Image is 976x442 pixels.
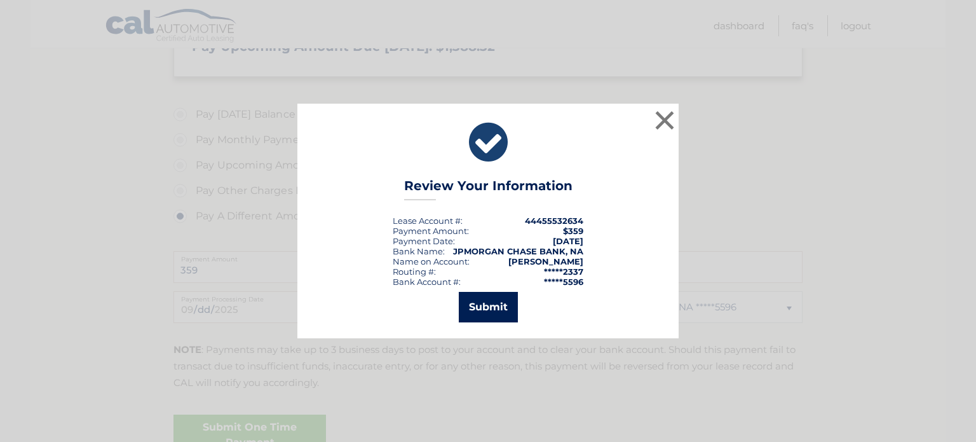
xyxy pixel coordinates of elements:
div: Bank Account #: [393,277,461,287]
div: : [393,236,455,246]
div: Name on Account: [393,256,470,266]
strong: [PERSON_NAME] [508,256,583,266]
span: Payment Date [393,236,453,246]
div: Routing #: [393,266,436,277]
div: Bank Name: [393,246,445,256]
div: Lease Account #: [393,216,463,226]
button: Submit [459,292,518,322]
span: [DATE] [553,236,583,246]
h3: Review Your Information [404,178,573,200]
span: $359 [563,226,583,236]
button: × [652,107,677,133]
div: Payment Amount: [393,226,469,236]
strong: JPMORGAN CHASE BANK, NA [453,246,583,256]
strong: 44455532634 [525,216,583,226]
